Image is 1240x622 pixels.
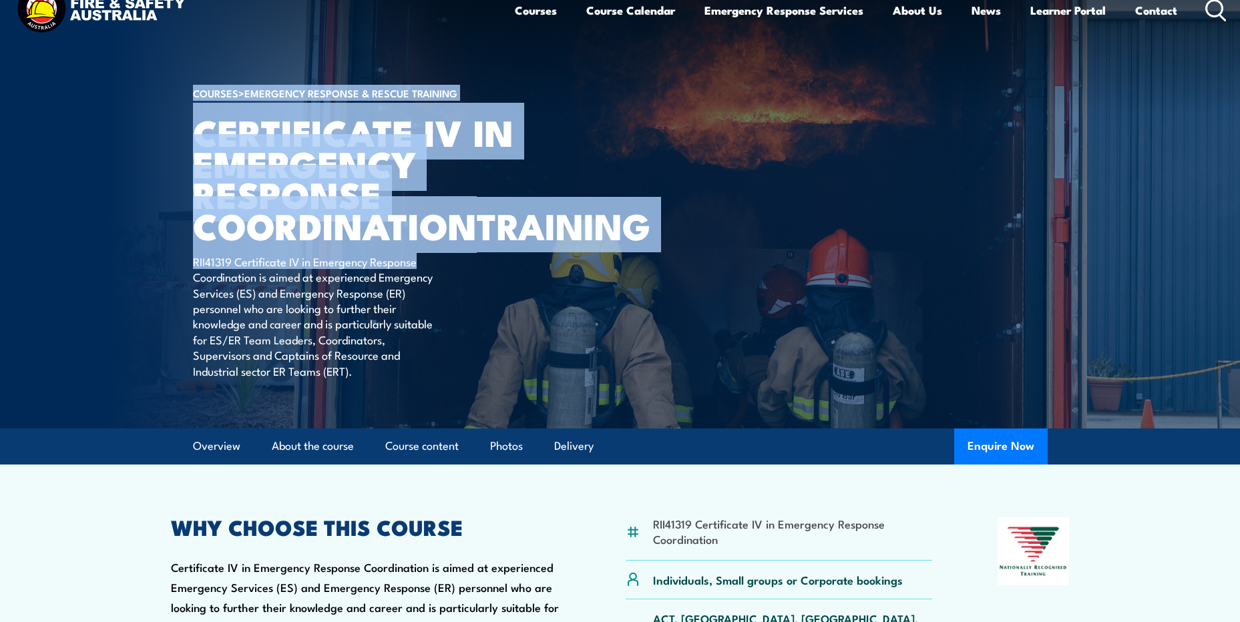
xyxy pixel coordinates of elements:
li: RII41319 Certificate IV in Emergency Response Coordination [653,516,933,547]
a: COURSES [193,85,238,100]
h1: Certificate IV in Emergency Response Coordination [193,116,523,241]
p: RII41319 Certificate IV in Emergency Response Coordination is aimed at experienced Emergency Serv... [193,254,437,378]
strong: TRAINING [477,197,650,252]
a: Course content [385,428,459,464]
h2: WHY CHOOSE THIS COURSE [171,517,561,536]
a: About the course [272,428,354,464]
img: Nationally Recognised Training logo. [998,517,1070,585]
a: Photos [490,428,523,464]
a: Emergency Response & Rescue Training [244,85,457,100]
a: Delivery [554,428,594,464]
button: Enquire Now [954,428,1048,464]
a: Overview [193,428,240,464]
p: Individuals, Small groups or Corporate bookings [653,572,903,587]
h6: > [193,85,523,101]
